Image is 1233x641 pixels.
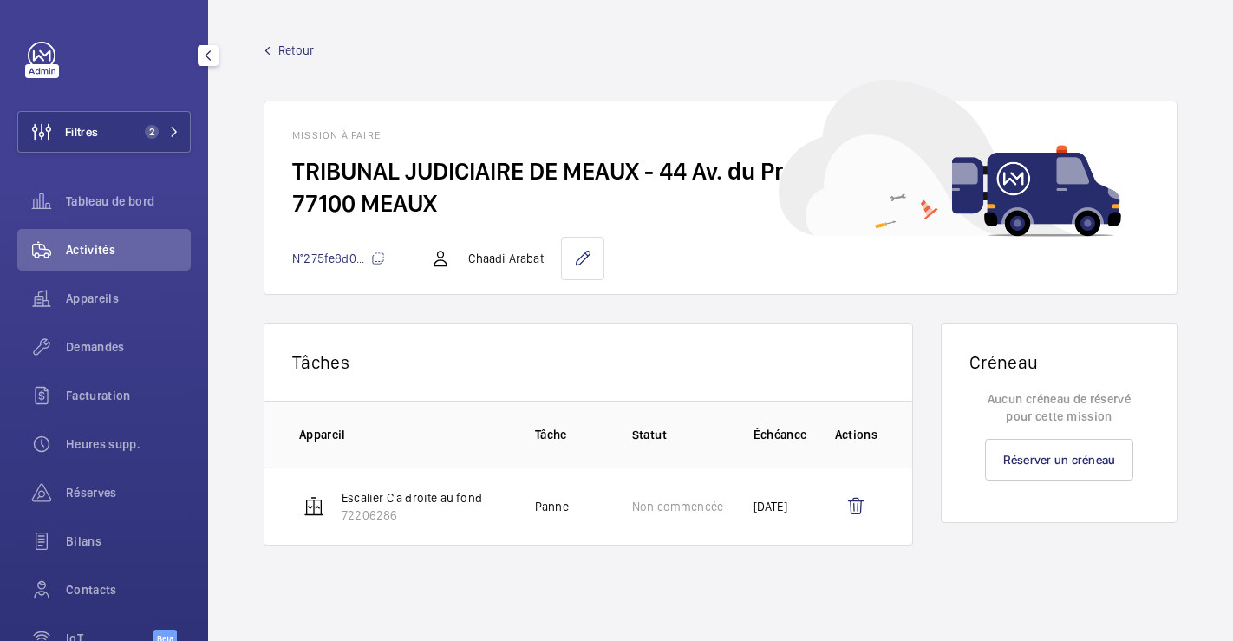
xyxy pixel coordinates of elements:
span: Filtres [65,123,98,141]
p: 72206286 [342,507,482,524]
p: Non commencée [632,498,723,515]
span: Demandes [66,338,191,356]
p: Appareil [299,426,507,443]
p: Panne [535,498,569,515]
span: 2 [145,125,159,139]
span: Tableau de bord [66,193,191,210]
h2: TRIBUNAL JUDICIAIRE DE MEAUX - 44 Av. du Président [PERSON_NAME] [292,155,1149,187]
h1: Mission à faire [292,129,1149,141]
p: Tâche [535,426,604,443]
p: Aucun créneau de réservé pour cette mission [969,390,1149,425]
p: Tâches [292,351,884,373]
span: N°275fe8d0... [292,252,385,265]
span: Facturation [66,387,191,404]
img: car delivery [779,80,1121,237]
a: Réserver un créneau [985,439,1134,481]
span: Appareils [66,290,191,307]
span: Heures supp. [66,435,191,453]
button: Filtres2 [17,111,191,153]
h2: 77100 MEAUX [292,187,1149,219]
p: [DATE] [753,498,787,515]
p: Chaadi Arabat [468,250,543,267]
p: Échéance [753,426,807,443]
p: Statut [632,426,726,443]
span: Réserves [66,484,191,501]
img: elevator.svg [303,496,324,517]
span: Contacts [66,581,191,598]
span: Activités [66,241,191,258]
span: Retour [278,42,314,59]
h1: Créneau [969,351,1149,373]
p: Escalier C a droite au fond [342,489,482,507]
span: Bilans [66,533,191,550]
p: Actions [835,426,877,443]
